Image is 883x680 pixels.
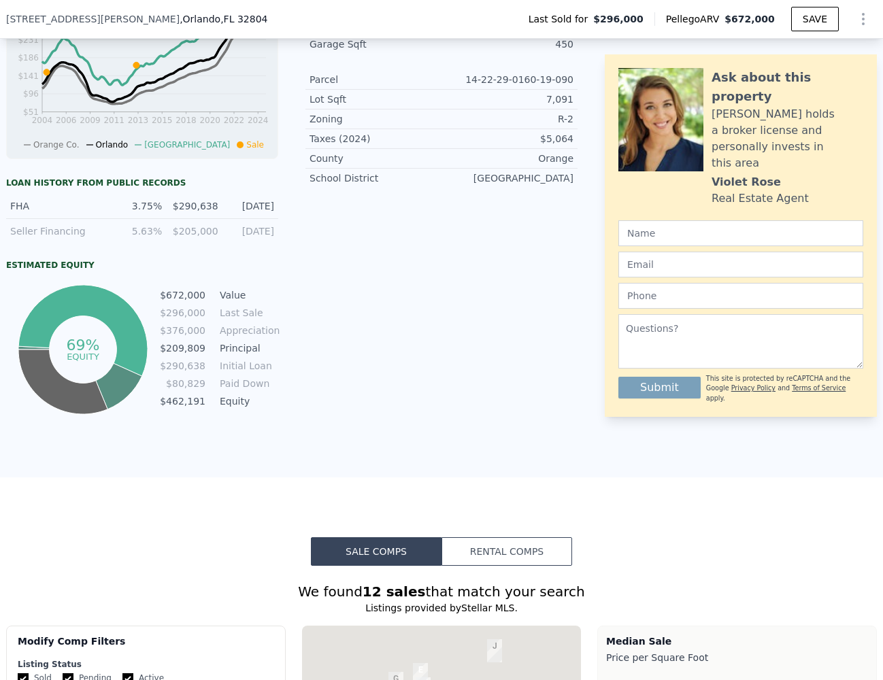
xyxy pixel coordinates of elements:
div: 7,091 [441,92,573,106]
button: Rental Comps [441,537,572,566]
div: Ask about this property [712,68,863,106]
span: Pellego ARV [666,12,725,26]
span: $672,000 [724,14,775,24]
a: Terms of Service [792,384,846,392]
td: Appreciation [217,323,278,338]
tspan: 2011 [103,116,124,125]
div: Orange [441,152,573,165]
td: $672,000 [159,288,206,303]
div: $205,000 [170,224,218,238]
div: [GEOGRAPHIC_DATA] [441,171,573,185]
td: $290,638 [159,358,206,373]
span: $296,000 [593,12,644,26]
div: Estimated Equity [6,260,278,271]
span: Sale [246,140,264,150]
tspan: 2004 [32,116,53,125]
button: Sale Comps [311,537,441,566]
span: [STREET_ADDRESS][PERSON_NAME] [6,12,180,26]
div: [PERSON_NAME] holds a broker license and personally invests in this area [712,106,863,171]
div: $290,638 [170,199,218,213]
div: Listings provided by Stellar MLS . [6,601,877,615]
div: Modify Comp Filters [18,634,274,659]
tspan: 2020 [199,116,220,125]
div: [DATE] [227,224,274,238]
tspan: 2015 [152,116,173,125]
span: [GEOGRAPHIC_DATA] [144,140,230,150]
tspan: 2013 [128,116,149,125]
td: $80,829 [159,376,206,391]
span: Orange Co. [33,140,79,150]
td: $209,809 [159,341,206,356]
tspan: $141 [18,71,39,81]
a: Privacy Policy [731,384,776,392]
tspan: 2006 [56,116,77,125]
div: 450 [441,37,573,51]
tspan: equity [67,351,99,361]
div: Seller Financing [10,224,106,238]
span: Last Sold for [529,12,594,26]
td: Paid Down [217,376,278,391]
tspan: 2022 [224,116,245,125]
tspan: 2009 [80,116,101,125]
div: Median Sale [606,634,868,648]
input: Phone [618,283,863,309]
td: Initial Loan [217,358,278,373]
div: [DATE] [227,199,274,213]
strong: 12 sales [363,583,426,600]
tspan: $51 [23,107,39,117]
tspan: 2024 [248,116,269,125]
input: Name [618,220,863,246]
div: 109 W Hazel St [487,639,502,662]
div: Price per Square Foot [606,648,868,667]
div: $5,064 [441,132,573,146]
div: 14-22-29-0160-19-090 [441,73,573,86]
tspan: $186 [18,53,39,63]
button: Show Options [850,5,877,33]
div: County [310,152,441,165]
td: Value [217,288,278,303]
td: Equity [217,394,278,409]
span: , FL 32804 [220,14,267,24]
div: Violet Rose [712,174,781,190]
div: Zoning [310,112,441,126]
tspan: 2018 [176,116,197,125]
tspan: 69% [66,337,99,354]
td: Principal [217,341,278,356]
div: FHA [10,199,106,213]
button: Submit [618,377,701,398]
div: 5.63% [114,224,162,238]
tspan: $231 [18,35,39,45]
div: Listing Status [18,659,274,670]
span: Orlando [96,140,129,150]
td: Last Sale [217,305,278,320]
div: Garage Sqft [310,37,441,51]
div: Parcel [310,73,441,86]
span: , Orlando [180,12,267,26]
div: We found that match your search [6,582,877,601]
div: Taxes (2024) [310,132,441,146]
div: Lot Sqft [310,92,441,106]
div: Real Estate Agent [712,190,809,207]
input: Email [618,252,863,277]
td: $462,191 [159,394,206,409]
div: 3.75% [114,199,162,213]
div: This site is protected by reCAPTCHA and the Google and apply. [706,374,863,403]
button: SAVE [791,7,839,31]
div: School District [310,171,441,185]
tspan: $96 [23,89,39,99]
td: $376,000 [159,323,206,338]
div: Loan history from public records [6,177,278,188]
div: R-2 [441,112,573,126]
td: $296,000 [159,305,206,320]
